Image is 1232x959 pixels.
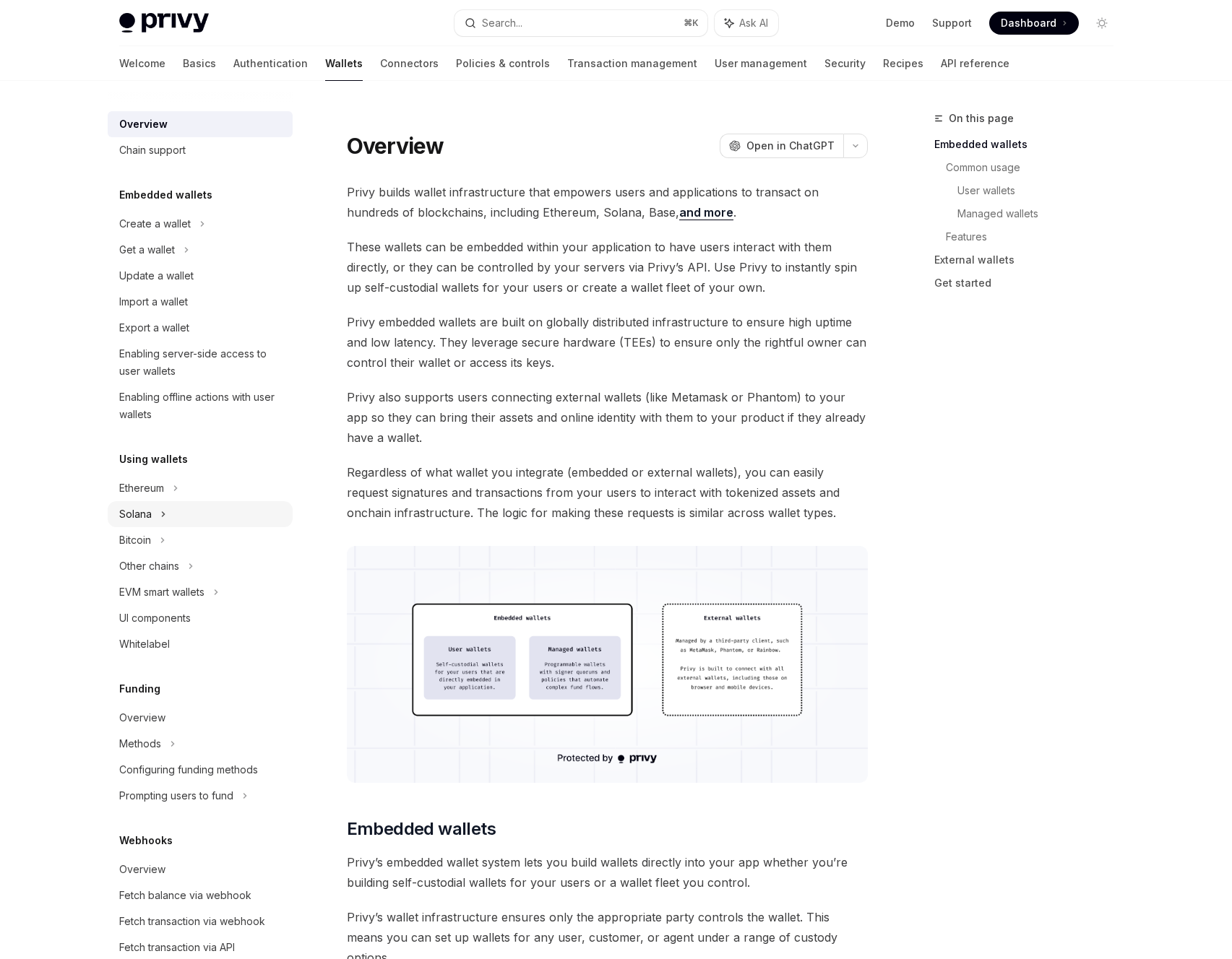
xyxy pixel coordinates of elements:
div: Fetch transaction via API [119,939,235,956]
span: These wallets can be embedded within your application to have users interact with them directly, ... [347,237,868,298]
a: Common usage [946,156,1125,179]
a: Export a wallet [108,315,293,341]
a: Enabling server-side access to user wallets [108,341,293,384]
div: Chain support [119,142,186,159]
span: Privy also supports users connecting external wallets (like Metamask or Phantom) to your app so t... [347,387,868,448]
a: External wallets [934,248,1125,272]
a: User wallets [957,179,1125,202]
a: and more [679,205,733,220]
a: Dashboard [989,12,1079,35]
a: Recipes [883,46,923,81]
span: Privy’s embedded wallet system lets you build wallets directly into your app whether you’re build... [347,852,868,893]
div: Bitcoin [119,531,151,549]
span: Privy builds wallet infrastructure that empowers users and applications to transact on hundreds o... [347,182,868,222]
div: Fetch transaction via webhook [119,913,265,930]
h5: Funding [119,680,160,698]
a: Security [824,46,866,81]
div: Ethereum [119,479,164,497]
a: Policies & controls [456,46,550,81]
a: Support [932,16,972,30]
a: Import a wallet [108,289,293,315]
a: Fetch balance via webhook [108,882,293,908]
div: Search... [482,14,522,32]
div: Import a wallet [119,293,188,311]
a: Chain support [108,137,293,163]
h5: Embedded wallets [119,186,212,204]
button: Search...⌘K [455,10,707,36]
h5: Using wallets [119,451,188,468]
h1: Overview [347,133,444,159]
div: Export a wallet [119,319,189,337]
span: ⌘ K [684,17,699,29]
div: UI components [119,609,191,627]
h5: Webhooks [119,832,173,849]
div: Overview [119,116,168,133]
span: Dashboard [1001,16,1056,30]
a: Basics [183,46,216,81]
div: Update a wallet [119,267,194,285]
a: UI components [108,605,293,631]
button: Toggle dark mode [1090,12,1113,35]
a: Get started [934,272,1125,295]
a: Connectors [380,46,439,81]
span: Ask AI [739,16,768,30]
a: Configuring funding methods [108,757,293,783]
img: light logo [119,13,209,33]
a: Update a wallet [108,263,293,289]
a: Demo [886,16,915,30]
div: Configuring funding methods [119,761,258,778]
a: Overview [108,705,293,731]
a: User management [715,46,807,81]
span: Embedded wallets [347,817,496,841]
a: Wallets [325,46,363,81]
div: EVM smart wallets [119,583,204,601]
a: Fetch transaction via webhook [108,908,293,934]
button: Ask AI [715,10,778,36]
div: Solana [119,505,152,523]
div: Whitelabel [119,635,170,653]
span: Open in ChatGPT [746,139,835,153]
a: Transaction management [567,46,697,81]
a: Authentication [233,46,308,81]
span: Regardless of what wallet you integrate (embedded or external wallets), you can easily request si... [347,462,868,523]
button: Open in ChatGPT [720,134,843,158]
div: Overview [119,861,165,878]
a: Overview [108,856,293,882]
div: Create a wallet [119,215,191,233]
a: Enabling offline actions with user wallets [108,384,293,428]
a: Embedded wallets [934,133,1125,156]
div: Methods [119,735,161,752]
a: Welcome [119,46,165,81]
a: Whitelabel [108,631,293,657]
div: Enabling server-side access to user wallets [119,345,284,380]
div: Enabling offline actions with user wallets [119,389,284,423]
a: API reference [941,46,1009,81]
img: images/walletoverview.png [347,546,868,783]
a: Features [946,225,1125,248]
div: Other chains [119,557,179,575]
div: Fetch balance via webhook [119,887,251,904]
div: Overview [119,709,165,726]
div: Get a wallet [119,241,175,259]
span: Privy embedded wallets are built on globally distributed infrastructure to ensure high uptime and... [347,312,868,373]
a: Overview [108,111,293,137]
span: On this page [949,110,1014,127]
div: Prompting users to fund [119,787,233,804]
a: Managed wallets [957,202,1125,225]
